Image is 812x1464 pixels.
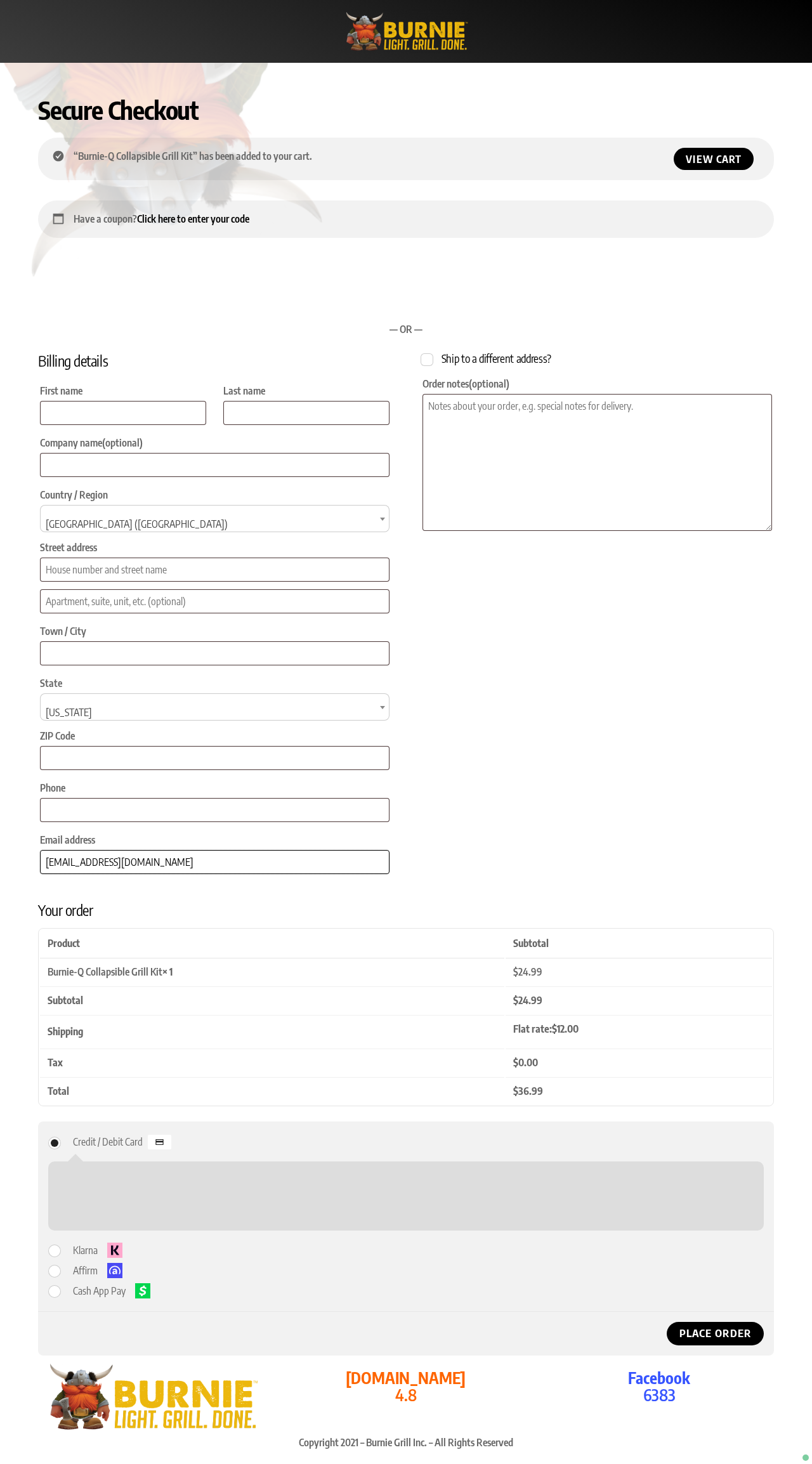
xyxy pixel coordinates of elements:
[40,986,504,1014] th: Subtotal
[421,353,433,366] input: Ship to a different address?
[40,1049,504,1076] th: Tax
[407,278,776,308] iframe: Secure express checkout frame
[38,138,774,180] div: “Burnie-Q Collapsible Grill Kit” has been added to your cart.
[40,673,390,693] label: State
[341,10,472,53] img: burniegrill.com-logo-high-res-2020110_500px
[40,1015,504,1047] th: Shipping
[40,778,390,798] label: Phone
[40,830,390,850] label: Email address
[40,505,390,532] span: Country / Region
[38,1434,774,1451] p: Copyright 2021 – Burnie Grill Inc. – All Rights Reserved
[40,958,504,985] td: Burnie-Q Collapsible Grill Kit
[552,1023,579,1035] bdi: 12.00
[544,1369,774,1403] a: Facebook6383
[291,1369,521,1403] p: 4.8
[38,200,774,237] div: Have a coupon?
[38,321,774,337] p: — OR —
[442,351,551,365] span: Ship to a different address?
[38,900,774,920] h3: Your order
[55,1168,752,1221] iframe: Secure payment input frame
[40,726,390,746] label: ZIP Code
[40,589,390,613] input: Apartment, suite, unit, etc. (optional)
[513,994,518,1007] span: $
[513,1085,518,1097] span: $
[41,506,389,543] span: United States (US)
[469,377,509,390] span: (optional)
[131,1283,154,1298] img: Cash App Pay
[40,930,504,957] th: Product
[513,1023,579,1035] label: Flat rate:
[73,1284,154,1297] label: Cash App Pay
[674,148,754,170] a: View cart
[38,280,774,1356] form: Checkout
[513,1056,518,1069] span: $
[73,1264,126,1277] label: Affirm
[73,1244,126,1257] label: Klarna
[40,381,206,401] label: First name
[346,1368,466,1388] strong: [DOMAIN_NAME]
[552,1023,557,1035] span: $
[103,1243,126,1258] img: Klarna
[38,1359,268,1434] img: burniegrill.com-logo-high-res-2020110_500px
[506,930,772,957] th: Subtotal
[422,374,772,394] label: Order notes
[628,1368,690,1388] strong: Facebook
[40,693,390,721] span: State
[513,1056,538,1069] bdi: 0.00
[36,278,405,308] iframe: Secure express checkout frame
[223,381,390,401] label: Last name
[40,433,390,453] label: Company name
[40,485,390,505] label: Country / Region
[513,1085,543,1097] bdi: 36.99
[513,994,542,1007] bdi: 24.99
[38,351,391,371] h3: Billing details
[40,558,390,582] input: House number and street name
[41,694,389,731] span: California
[513,965,518,978] span: $
[667,1322,764,1345] button: Place order
[148,1135,171,1150] img: Credit / Debit Card
[40,537,390,558] label: Street address
[73,1135,171,1148] label: Credit / Debit Card
[102,436,143,449] span: (optional)
[291,1369,521,1403] a: [DOMAIN_NAME]4.8
[40,1077,504,1104] th: Total
[103,1263,126,1278] img: Affirm
[40,621,390,641] label: Town / City
[137,212,249,225] a: Enter your coupon code
[513,965,542,978] bdi: 24.99
[38,95,774,125] h1: Secure Checkout
[162,965,173,978] strong: × 1
[544,1369,774,1403] p: 6383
